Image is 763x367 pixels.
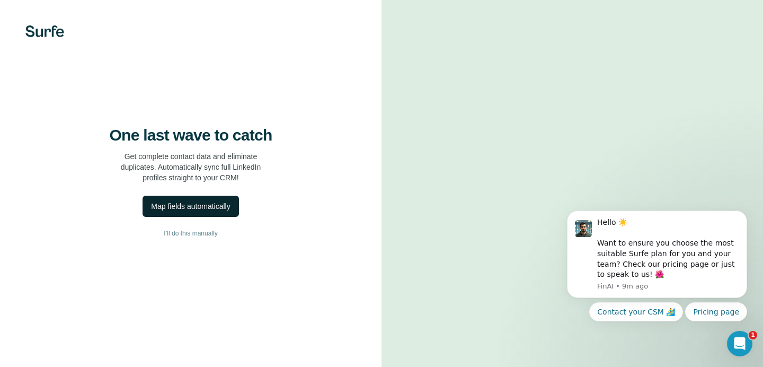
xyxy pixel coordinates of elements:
button: I’ll do this manually [21,225,360,241]
img: Surfe's logo [25,25,64,37]
div: Map fields automatically [151,201,230,212]
span: I’ll do this manually [164,229,217,238]
h4: One last wave to catch [110,126,272,145]
iframe: Intercom notifications message [551,176,763,338]
span: 1 [749,331,757,339]
p: Get complete contact data and eliminate duplicates. Automatically sync full LinkedIn profiles str... [121,151,261,183]
iframe: Intercom live chat [727,331,752,356]
button: Map fields automatically [143,196,238,217]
